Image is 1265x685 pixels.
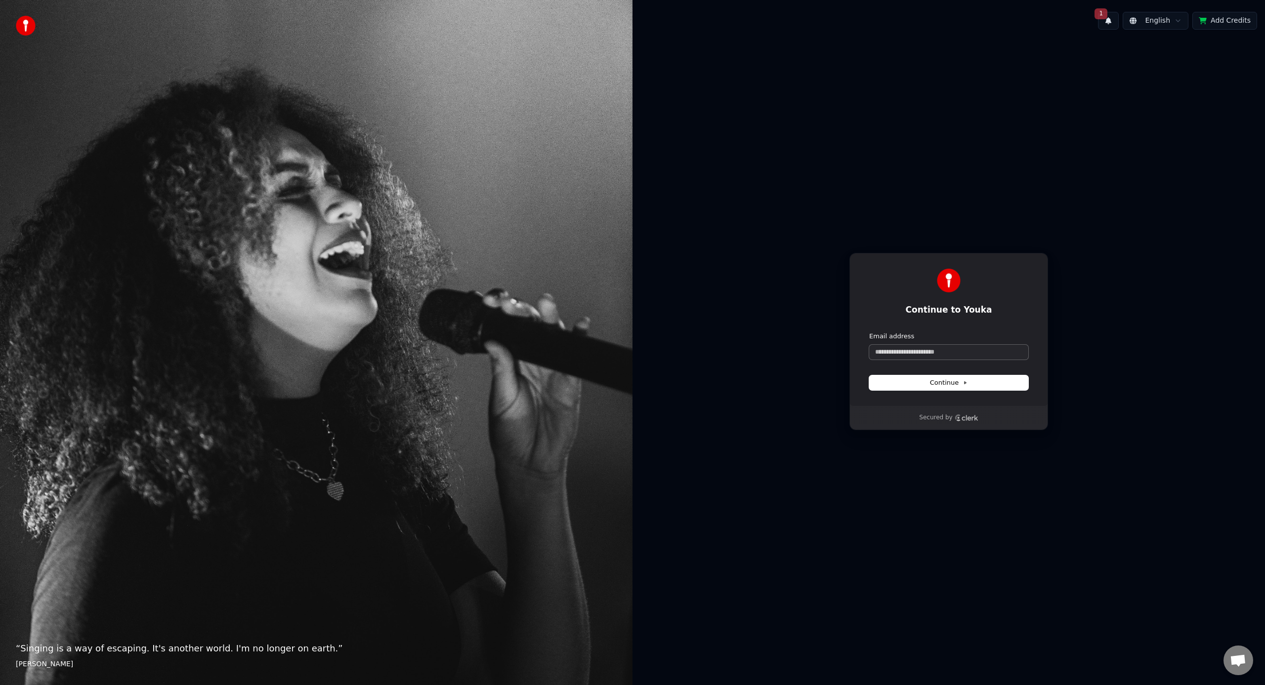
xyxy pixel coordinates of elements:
span: Continue [930,378,968,387]
footer: [PERSON_NAME] [16,659,617,669]
h1: Continue to Youka [869,304,1028,316]
button: Add Credits [1192,12,1257,30]
button: Continue [869,375,1028,390]
div: Open chat [1223,645,1253,675]
p: Secured by [919,414,952,422]
label: Email address [869,332,914,341]
p: “ Singing is a way of escaping. It's another world. I'm no longer on earth. ” [16,642,617,655]
img: Youka [937,269,961,292]
button: 1 [1098,12,1119,30]
img: youka [16,16,36,36]
a: Clerk logo [955,414,978,421]
span: 1 [1095,8,1107,19]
